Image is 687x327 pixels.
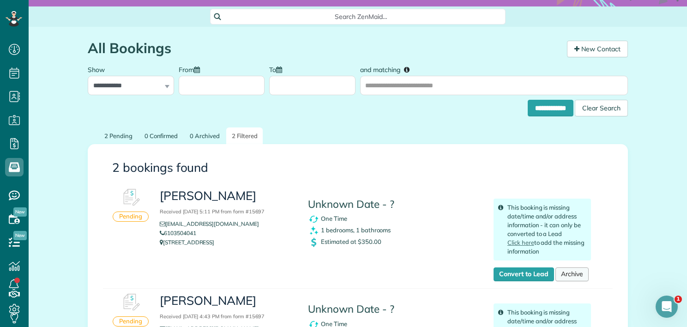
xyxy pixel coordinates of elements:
[494,199,591,260] div: This booking is missing date/time and/or address information - it can only be converted to a Lead...
[567,41,628,57] a: New Contact
[321,226,391,234] span: 1 bedrooms, 1 bathrooms
[179,61,205,78] label: From
[269,61,287,78] label: To
[308,213,319,225] img: recurrence_symbol_icon-7cc721a9f4fb8f7b0289d3d97f09a2e367b638918f1a67e51b1e7d8abe5fb8d8.png
[99,127,138,145] a: 2 Pending
[308,236,319,248] img: dollar_symbol_icon-bd8a6898b2649ec353a9eba708ae97d8d7348bddd7d2aed9b7e4bf5abd9f4af5.png
[184,127,225,145] a: 0 Archived
[575,100,628,116] div: Clear Search
[226,127,263,145] a: 2 Filtered
[117,289,145,316] img: Booking #603552
[160,189,294,216] h3: [PERSON_NAME]
[160,230,196,236] a: 6103504041
[117,184,145,212] img: Booking #603561
[321,215,347,222] span: One Time
[494,267,554,281] a: Convert to Lead
[555,267,589,281] a: Archive
[88,41,560,56] h1: All Bookings
[308,199,480,210] h4: Unknown Date - ?
[321,238,381,245] span: Estimated at $350.00
[13,207,27,217] span: New
[160,220,266,227] a: [EMAIL_ADDRESS][DOMAIN_NAME]
[160,238,294,247] p: [STREET_ADDRESS]
[13,231,27,240] span: New
[675,296,682,303] span: 1
[113,212,149,222] div: Pending
[321,320,347,327] span: One Time
[575,102,628,109] a: Clear Search
[112,161,603,175] h3: 2 bookings found
[507,239,534,246] a: Click here
[160,208,265,215] small: Received [DATE] 5:11 PM from form #15697
[656,296,678,318] iframe: Intercom live chat
[160,313,265,320] small: Received [DATE] 4:43 PM from form #15697
[360,61,416,78] label: and matching
[160,294,294,321] h3: [PERSON_NAME]
[308,303,480,315] h4: Unknown Date - ?
[308,225,319,236] img: clean_symbol_icon-dd072f8366c07ea3eb8378bb991ecd12595f4b76d916a6f83395f9468ae6ecae.png
[139,127,184,145] a: 0 Confirmed
[113,316,149,327] div: Pending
